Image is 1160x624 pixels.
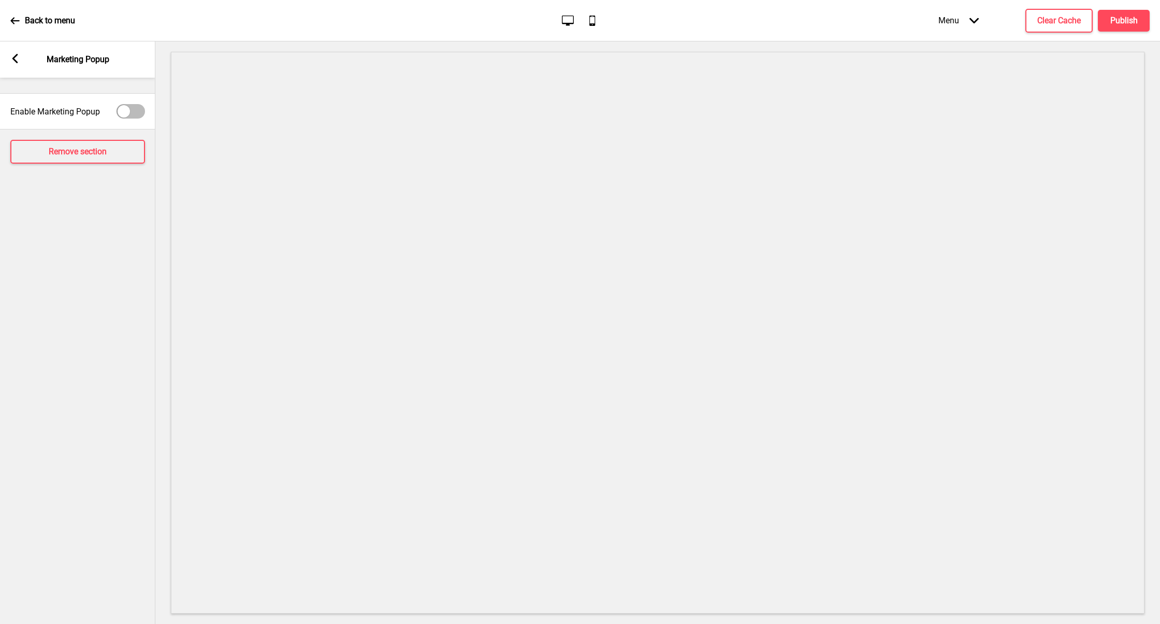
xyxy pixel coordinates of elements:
[1098,10,1150,32] button: Publish
[1110,15,1138,26] h4: Publish
[1037,15,1081,26] h4: Clear Cache
[47,54,109,65] p: Marketing Popup
[10,140,145,164] button: Remove section
[49,146,107,157] h4: Remove section
[10,107,100,117] label: Enable Marketing Popup
[10,7,75,35] a: Back to menu
[1025,9,1093,33] button: Clear Cache
[25,15,75,26] p: Back to menu
[928,5,989,36] div: Menu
